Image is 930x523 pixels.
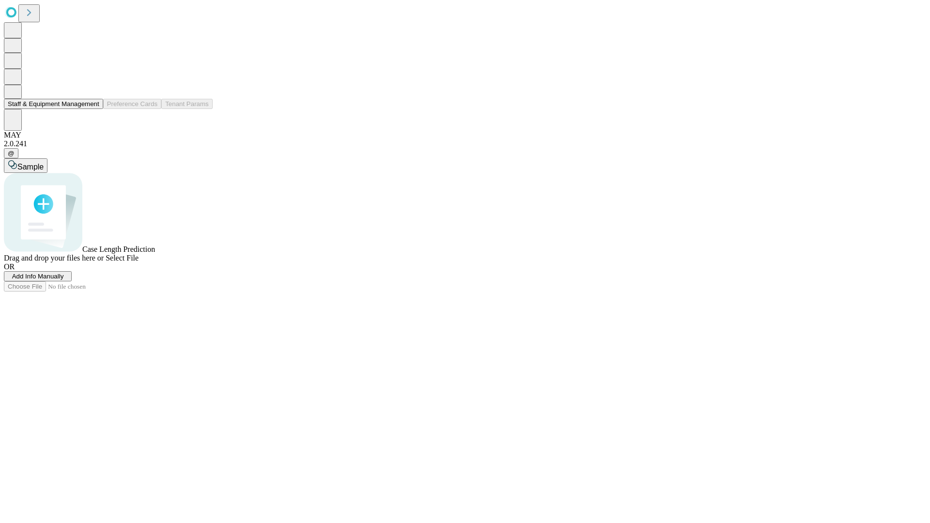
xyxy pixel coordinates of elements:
button: @ [4,148,18,158]
button: Preference Cards [103,99,161,109]
span: Add Info Manually [12,273,64,280]
span: Select File [106,254,139,262]
button: Staff & Equipment Management [4,99,103,109]
span: Sample [17,163,44,171]
button: Tenant Params [161,99,213,109]
span: OR [4,262,15,271]
span: Drag and drop your files here or [4,254,104,262]
span: Case Length Prediction [82,245,155,253]
div: 2.0.241 [4,139,926,148]
div: MAY [4,131,926,139]
button: Sample [4,158,47,173]
span: @ [8,150,15,157]
button: Add Info Manually [4,271,72,281]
